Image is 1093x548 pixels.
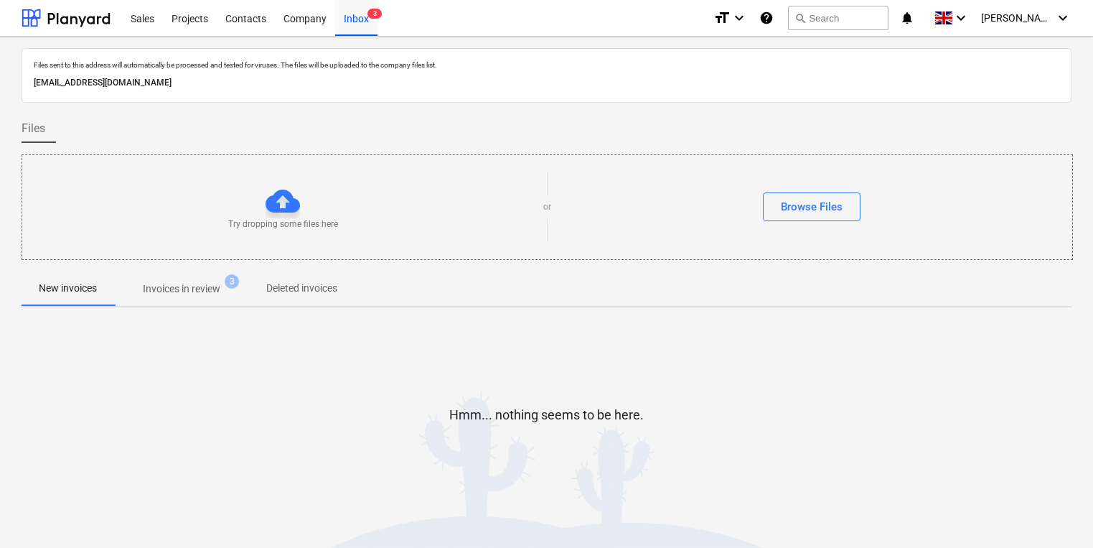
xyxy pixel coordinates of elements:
[759,9,774,27] i: Knowledge base
[794,12,806,24] span: search
[34,75,1059,90] p: [EMAIL_ADDRESS][DOMAIN_NAME]
[22,120,45,137] span: Files
[39,281,97,296] p: New invoices
[713,9,731,27] i: format_size
[763,192,860,221] button: Browse Files
[143,282,220,297] p: Invoices in review
[449,407,644,424] p: Hmm... nothing seems to be here.
[367,9,382,19] span: 3
[731,9,748,27] i: keyboard_arrow_down
[1054,9,1071,27] i: keyboard_arrow_down
[1021,479,1093,548] iframe: Chat Widget
[788,6,888,30] button: Search
[266,281,337,296] p: Deleted invoices
[34,60,1059,70] p: Files sent to this address will automatically be processed and tested for viruses. The files will...
[952,9,970,27] i: keyboard_arrow_down
[900,9,914,27] i: notifications
[981,12,1053,24] span: [PERSON_NAME]
[225,274,239,289] span: 3
[228,218,338,231] p: Try dropping some files here
[781,198,843,216] div: Browse Files
[543,201,551,213] p: or
[22,154,1073,260] div: Try dropping some files hereorBrowse Files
